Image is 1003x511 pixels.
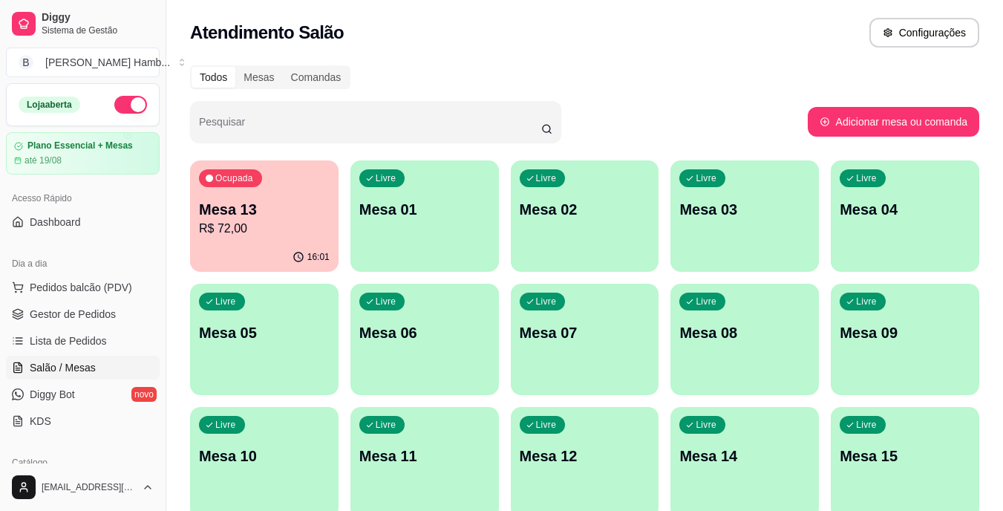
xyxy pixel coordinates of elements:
[840,322,970,343] p: Mesa 09
[856,419,877,431] p: Livre
[359,322,490,343] p: Mesa 06
[511,284,659,395] button: LivreMesa 07
[42,11,154,25] span: Diggy
[283,67,350,88] div: Comandas
[831,284,979,395] button: LivreMesa 09
[199,120,541,135] input: Pesquisar
[520,446,650,466] p: Mesa 12
[520,322,650,343] p: Mesa 07
[199,446,330,466] p: Mesa 10
[359,446,490,466] p: Mesa 11
[199,220,330,238] p: R$ 72,00
[215,172,253,184] p: Ocupada
[6,356,160,380] a: Salão / Mesas
[42,481,136,493] span: [EMAIL_ADDRESS][DOMAIN_NAME]
[869,18,979,48] button: Configurações
[30,387,75,402] span: Diggy Bot
[856,296,877,307] p: Livre
[6,6,160,42] a: DiggySistema de Gestão
[6,329,160,353] a: Lista de Pedidos
[359,199,490,220] p: Mesa 01
[808,107,979,137] button: Adicionar mesa ou comanda
[27,140,133,152] article: Plano Essencial + Mesas
[307,251,330,263] p: 16:01
[192,67,235,88] div: Todos
[6,383,160,406] a: Diggy Botnovo
[6,48,160,77] button: Select a team
[190,160,339,272] button: OcupadaMesa 13R$ 72,0016:01
[679,322,810,343] p: Mesa 08
[840,199,970,220] p: Mesa 04
[30,360,96,375] span: Salão / Mesas
[856,172,877,184] p: Livre
[6,210,160,234] a: Dashboard
[376,419,396,431] p: Livre
[520,199,650,220] p: Mesa 02
[235,67,282,88] div: Mesas
[30,215,81,230] span: Dashboard
[376,296,396,307] p: Livre
[376,172,396,184] p: Livre
[190,284,339,395] button: LivreMesa 05
[679,199,810,220] p: Mesa 03
[19,97,80,113] div: Loja aberta
[199,322,330,343] p: Mesa 05
[511,160,659,272] button: LivreMesa 02
[670,284,819,395] button: LivreMesa 08
[30,307,116,322] span: Gestor de Pedidos
[536,419,557,431] p: Livre
[696,172,716,184] p: Livre
[6,302,160,326] a: Gestor de Pedidos
[670,160,819,272] button: LivreMesa 03
[30,333,107,348] span: Lista de Pedidos
[840,446,970,466] p: Mesa 15
[42,25,154,36] span: Sistema de Gestão
[30,280,132,295] span: Pedidos balcão (PDV)
[6,469,160,505] button: [EMAIL_ADDRESS][DOMAIN_NAME]
[6,451,160,475] div: Catálogo
[6,186,160,210] div: Acesso Rápido
[215,296,236,307] p: Livre
[6,252,160,276] div: Dia a dia
[114,96,147,114] button: Alterar Status
[30,414,51,429] span: KDS
[190,21,344,45] h2: Atendimento Salão
[831,160,979,272] button: LivreMesa 04
[24,154,62,166] article: até 19/08
[696,296,716,307] p: Livre
[45,55,170,70] div: [PERSON_NAME] Hamb ...
[536,296,557,307] p: Livre
[19,55,33,70] span: B
[696,419,716,431] p: Livre
[350,160,499,272] button: LivreMesa 01
[6,132,160,175] a: Plano Essencial + Mesasaté 19/08
[350,284,499,395] button: LivreMesa 06
[199,199,330,220] p: Mesa 13
[6,409,160,433] a: KDS
[679,446,810,466] p: Mesa 14
[6,276,160,299] button: Pedidos balcão (PDV)
[536,172,557,184] p: Livre
[215,419,236,431] p: Livre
